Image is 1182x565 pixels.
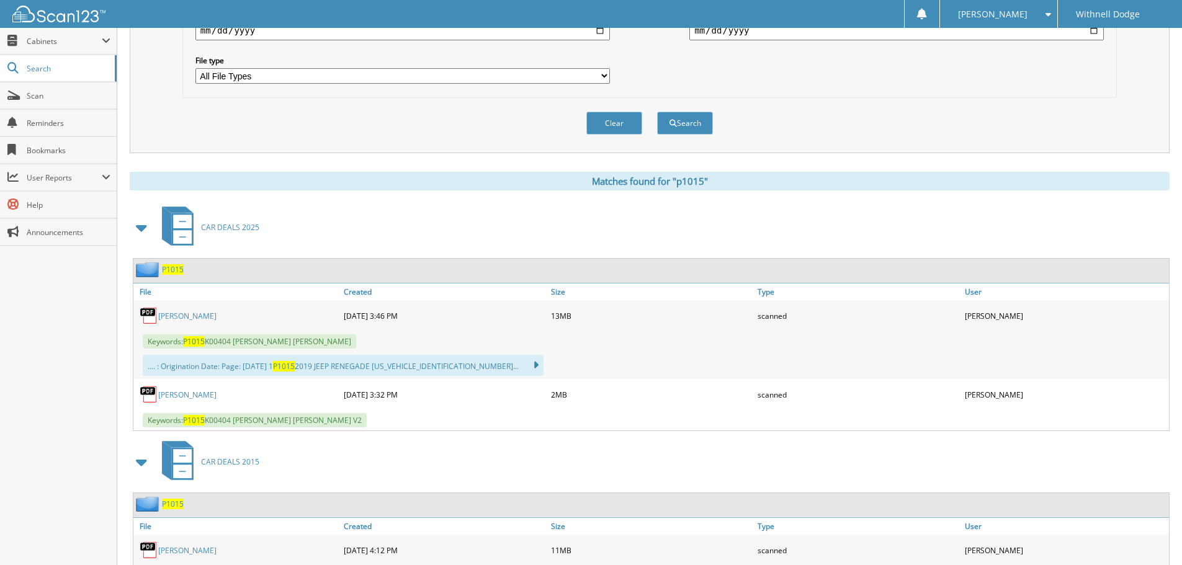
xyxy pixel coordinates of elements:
[27,91,110,101] span: Scan
[341,283,548,300] a: Created
[27,172,102,183] span: User Reports
[27,145,110,156] span: Bookmarks
[162,499,184,509] a: P1015
[143,334,356,349] span: Keywords: K00404 [PERSON_NAME] [PERSON_NAME]
[143,355,544,376] div: .... : Origination Date: Page: [DATE] 1 2019 JEEP RENEGADE [US_VEHICLE_IDENTIFICATION_NUMBER]...
[754,538,962,563] div: scanned
[201,222,259,233] span: CAR DEALS 2025
[158,389,217,400] a: [PERSON_NAME]
[133,283,341,300] a: File
[548,303,755,328] div: 13MB
[154,437,259,486] a: CAR DEALS 2015
[195,20,610,40] input: start
[754,283,962,300] a: Type
[143,413,367,427] span: Keywords: K00404 [PERSON_NAME] [PERSON_NAME] V2
[958,11,1028,18] span: [PERSON_NAME]
[548,283,755,300] a: Size
[154,203,259,252] a: CAR DEALS 2025
[201,456,259,467] span: CAR DEALS 2015
[140,306,158,325] img: PDF.png
[962,382,1169,407] div: [PERSON_NAME]
[754,382,962,407] div: scanned
[1120,505,1182,565] iframe: Chat Widget
[273,361,295,371] span: P1015
[27,36,102,47] span: Cabinets
[130,172,1170,190] div: Matches found for "p1015"
[962,538,1169,563] div: [PERSON_NAME]
[183,415,205,425] span: P1015
[341,538,548,563] div: [DATE] 4:12 PM
[158,545,217,556] a: [PERSON_NAME]
[962,283,1169,300] a: User
[195,55,610,66] label: File type
[140,385,158,404] img: PDF.png
[548,538,755,563] div: 11MB
[548,518,755,535] a: Size
[548,382,755,407] div: 2MB
[12,6,105,22] img: scan123-logo-white.svg
[341,382,548,407] div: [DATE] 3:32 PM
[1076,11,1140,18] span: Withnell Dodge
[140,541,158,559] img: PDF.png
[754,303,962,328] div: scanned
[133,518,341,535] a: File
[657,112,713,135] button: Search
[754,518,962,535] a: Type
[183,336,205,347] span: P1015
[341,303,548,328] div: [DATE] 3:46 PM
[27,63,109,74] span: Search
[136,262,162,277] img: folder2.png
[136,496,162,512] img: folder2.png
[689,20,1104,40] input: end
[341,518,548,535] a: Created
[27,200,110,210] span: Help
[158,311,217,321] a: [PERSON_NAME]
[27,118,110,128] span: Reminders
[962,518,1169,535] a: User
[27,227,110,238] span: Announcements
[962,303,1169,328] div: [PERSON_NAME]
[586,112,642,135] button: Clear
[162,264,184,275] a: P1015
